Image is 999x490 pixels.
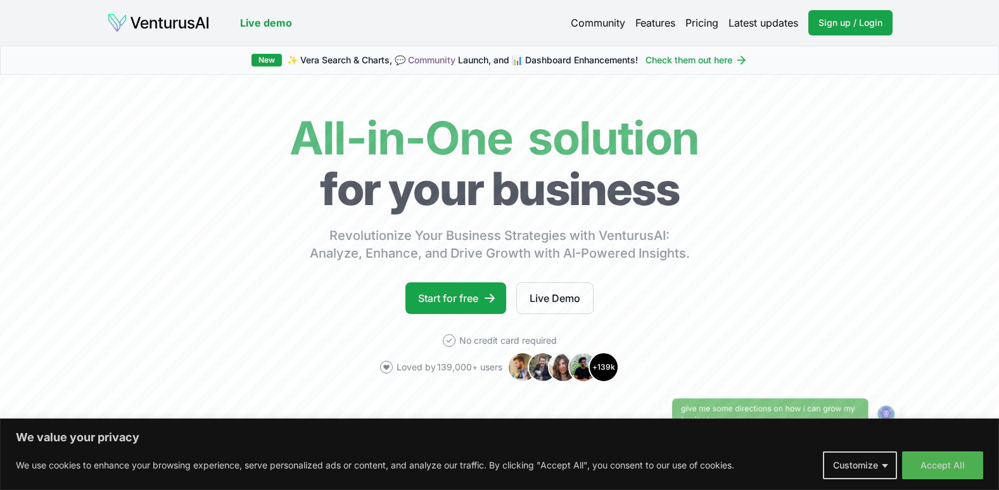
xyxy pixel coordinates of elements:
div: New [251,54,282,66]
button: Accept All [902,451,983,479]
img: Avatar 3 [548,352,578,382]
span: ✨ Vera Search & Charts, 💬 Launch, and 📊 Dashboard Enhancements! [287,54,638,66]
img: logo [107,13,210,33]
p: We value your privacy [16,430,983,445]
a: Latest updates [729,15,798,30]
a: Live Demo [516,282,594,314]
a: Features [635,15,675,30]
img: Avatar 4 [568,352,599,382]
img: Avatar 1 [507,352,538,382]
a: Community [571,15,625,30]
a: Community [408,54,455,65]
button: Customize [823,451,897,479]
img: Avatar 2 [528,352,558,382]
a: Start for free [405,282,506,314]
p: We use cookies to enhance your browsing experience, serve personalized ads or content, and analyz... [16,458,734,473]
a: Sign up / Login [808,10,893,35]
a: Live demo [240,15,292,30]
a: Check them out here [646,54,748,66]
span: Sign up / Login [818,16,882,29]
a: Pricing [685,15,718,30]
